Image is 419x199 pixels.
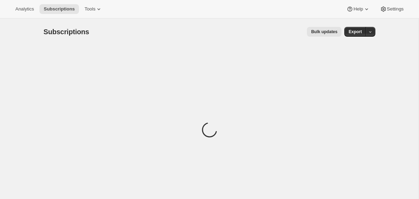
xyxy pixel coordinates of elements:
span: Tools [84,6,95,12]
span: Export [348,29,362,35]
span: Settings [387,6,404,12]
span: Analytics [15,6,34,12]
button: Bulk updates [307,27,341,37]
button: Help [342,4,374,14]
button: Tools [80,4,106,14]
span: Subscriptions [44,6,75,12]
button: Analytics [11,4,38,14]
span: Bulk updates [311,29,337,35]
button: Export [344,27,366,37]
button: Subscriptions [39,4,79,14]
span: Help [353,6,363,12]
span: Subscriptions [44,28,89,36]
button: Settings [376,4,408,14]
